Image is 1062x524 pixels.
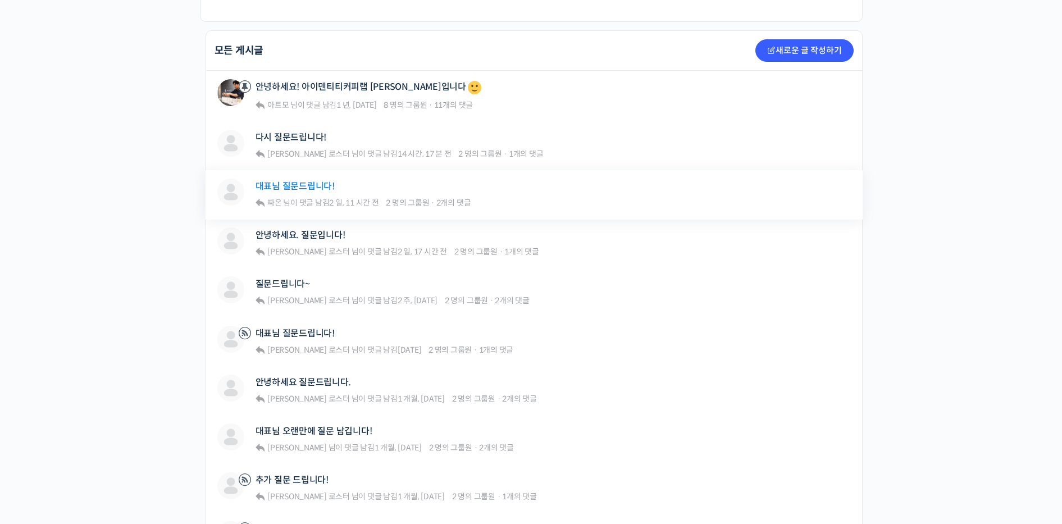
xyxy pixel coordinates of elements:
a: 2 일, 11 시간 전 [329,198,379,208]
a: 아트모 [266,100,289,110]
a: 추가 질문 드립니다! [256,475,329,485]
span: [PERSON_NAME] 로스터 [267,491,350,502]
span: 홈 [35,373,42,382]
a: 짜온 [266,198,281,208]
span: · [503,149,507,159]
a: [DATE] [398,345,422,355]
a: [PERSON_NAME] 로스터 [266,149,350,159]
span: 1개의 댓글 [502,491,537,502]
span: 1개의 댓글 [479,345,514,355]
a: [PERSON_NAME] 로스터 [266,491,350,502]
a: 1 개월, [DATE] [375,443,422,453]
a: [PERSON_NAME] 로스터 [266,394,350,404]
span: 설정 [174,373,187,382]
a: 1 개월, [DATE] [398,394,445,404]
a: 2 주, [DATE] [398,295,437,306]
a: [PERSON_NAME] 로스터 [266,295,350,306]
a: 질문드립니다~ [256,279,310,289]
a: [PERSON_NAME] 로스터 [266,345,350,355]
span: 2 명의 그룹원 [445,295,488,306]
a: 새로운 글 작성하기 [755,39,854,62]
span: 2 명의 그룹원 [452,491,495,502]
span: 2 명의 그룹원 [454,247,498,257]
span: · [431,198,435,208]
a: [PERSON_NAME] [266,443,327,453]
span: · [473,345,477,355]
a: 1 년, [DATE] [336,100,376,110]
span: · [429,100,432,110]
span: [PERSON_NAME] 로스터 [267,295,350,306]
span: [PERSON_NAME] 로스터 [267,247,350,257]
h2: 모든 게시글 [215,45,264,56]
span: [PERSON_NAME] 로스터 [267,345,350,355]
span: · [497,491,501,502]
a: 안녕하세요. 질문입니다! [256,230,345,240]
span: 2 명의 그룹원 [429,345,472,355]
span: · [474,443,478,453]
span: 2개의 댓글 [495,295,530,306]
span: 님이 댓글 남김 [266,491,445,502]
span: 1개의 댓글 [509,149,544,159]
span: 1개의 댓글 [504,247,539,257]
span: · [490,295,494,306]
span: 2 명의 그룹원 [429,443,472,453]
span: 2개의 댓글 [502,394,537,404]
span: 님이 댓글 남김 [266,394,445,404]
span: 아트모 [267,100,289,110]
span: 짜온 [267,198,282,208]
span: 대화 [103,373,116,382]
span: 8 명의 그룹원 [384,100,427,110]
a: 설정 [145,356,216,384]
a: 대표님 질문드립니다! [256,181,335,192]
a: 다시 질문드립니다! [256,132,327,143]
span: 님이 댓글 남김 [266,295,437,306]
span: 2 명의 그룹원 [452,394,495,404]
span: 님이 댓글 남김 [266,247,447,257]
span: 님이 댓글 남김 [266,345,421,355]
span: 님이 댓글 남김 [266,198,379,208]
a: 안녕하세요 질문드립니다. [256,377,351,388]
span: 11개의 댓글 [434,100,473,110]
span: 님이 댓글 남김 [266,100,376,110]
a: 안녕하세요! 아이덴티티커피랩 [PERSON_NAME]입니다 [256,79,483,96]
span: [PERSON_NAME] 로스터 [267,394,350,404]
span: 님이 댓글 남김 [266,149,451,159]
a: 대표님 오랜만에 질문 남깁니다! [256,426,372,436]
span: 2개의 댓글 [479,443,514,453]
span: 2 명의 그룹원 [386,198,429,208]
a: 홈 [3,356,74,384]
span: [PERSON_NAME] 로스터 [267,149,350,159]
span: 2개의 댓글 [436,198,471,208]
a: 14 시간, 17 분 전 [398,149,452,159]
span: 2 명의 그룹원 [458,149,502,159]
span: [PERSON_NAME] [267,443,327,453]
a: 1 개월, [DATE] [398,491,445,502]
a: 2 일, 17 시간 전 [398,247,447,257]
img: 🙂 [468,81,481,94]
span: · [497,394,501,404]
a: [PERSON_NAME] 로스터 [266,247,350,257]
span: · [499,247,503,257]
a: 대화 [74,356,145,384]
a: 대표님 질문드립니다! [256,328,335,339]
span: 님이 댓글 남김 [266,443,422,453]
